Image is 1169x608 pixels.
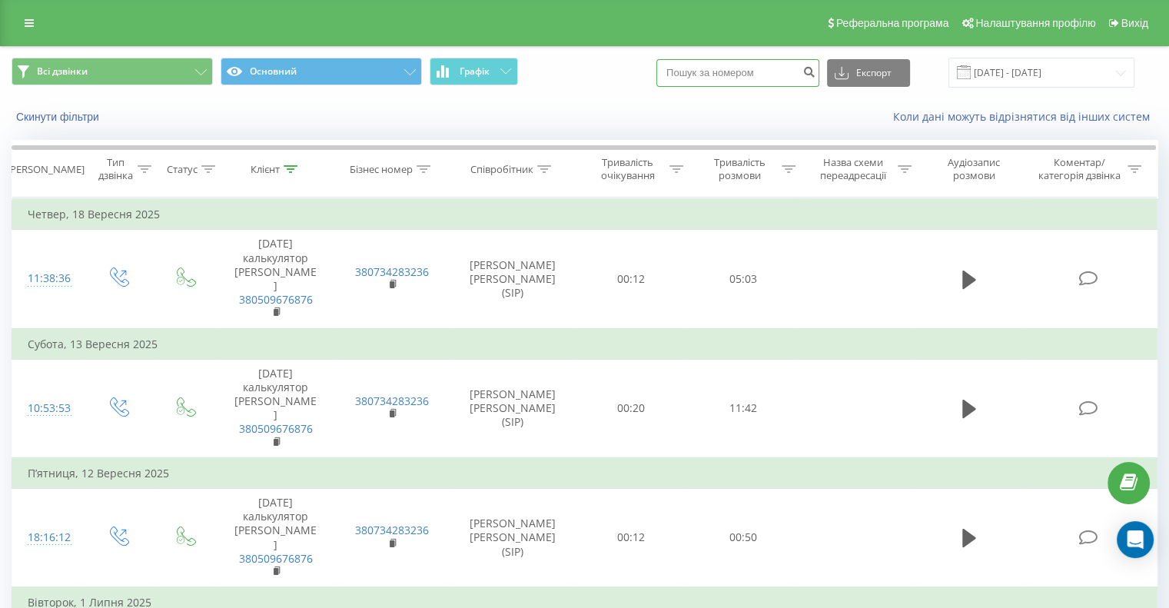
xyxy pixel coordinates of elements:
td: 00:12 [576,489,687,588]
td: П’ятниця, 12 Вересня 2025 [12,458,1157,489]
span: Графік [460,66,490,77]
td: 00:12 [576,230,687,329]
div: 11:38:36 [28,264,68,294]
a: 380509676876 [239,421,313,436]
td: [DATE] калькулятор [PERSON_NAME] [218,359,334,458]
button: Графік [430,58,518,85]
div: Open Intercom Messenger [1117,521,1154,558]
td: 00:20 [576,359,687,458]
button: Всі дзвінки [12,58,213,85]
td: [PERSON_NAME] [PERSON_NAME] (SIP) [450,489,576,588]
div: Співробітник [470,163,533,176]
button: Основний [221,58,422,85]
td: [PERSON_NAME] [PERSON_NAME] (SIP) [450,359,576,458]
td: [DATE] калькулятор [PERSON_NAME] [218,230,334,329]
a: Коли дані можуть відрізнятися вiд інших систем [893,109,1157,124]
a: 380509676876 [239,292,313,307]
div: Коментар/категорія дзвінка [1034,156,1124,182]
input: Пошук за номером [656,59,819,87]
td: [DATE] калькулятор [PERSON_NAME] [218,489,334,588]
span: Реферальна програма [836,17,949,29]
div: 18:16:12 [28,523,68,553]
div: Тип дзвінка [97,156,133,182]
button: Експорт [827,59,910,87]
a: 380734283236 [355,264,429,279]
button: Скинути фільтри [12,110,107,124]
span: Всі дзвінки [37,65,88,78]
div: Статус [167,163,198,176]
div: Аудіозапис розмови [929,156,1019,182]
td: 00:50 [687,489,799,588]
div: Клієнт [251,163,280,176]
span: Вихід [1121,17,1148,29]
div: Тривалість очікування [589,156,666,182]
td: 11:42 [687,359,799,458]
a: 380734283236 [355,394,429,408]
div: [PERSON_NAME] [7,163,85,176]
div: Бізнес номер [350,163,413,176]
div: Тривалість розмови [701,156,778,182]
td: [PERSON_NAME] [PERSON_NAME] (SIP) [450,230,576,329]
div: 10:53:53 [28,394,68,424]
td: 05:03 [687,230,799,329]
div: Назва схеми переадресації [813,156,894,182]
a: 380509676876 [239,551,313,566]
span: Налаштування профілю [975,17,1095,29]
td: Субота, 13 Вересня 2025 [12,329,1157,360]
a: 380734283236 [355,523,429,537]
td: Четвер, 18 Вересня 2025 [12,199,1157,230]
